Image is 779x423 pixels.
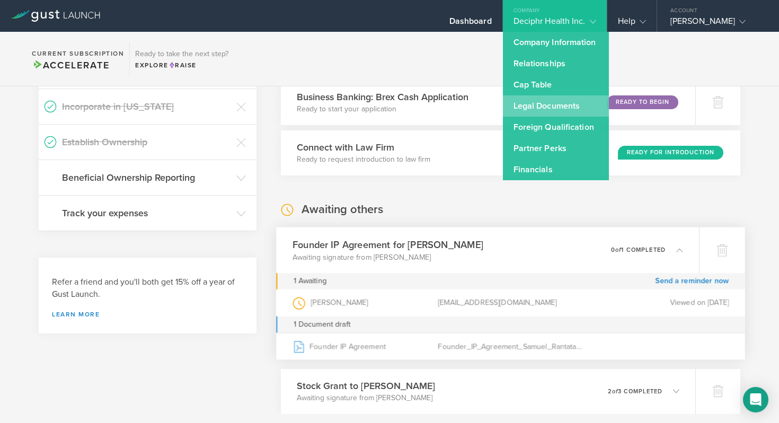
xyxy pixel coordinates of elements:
h3: Stock Grant to [PERSON_NAME] [297,379,435,393]
h3: Founder IP Agreement for [PERSON_NAME] [293,237,483,252]
em: of [612,388,618,395]
div: Founder IP Agreement [293,333,438,359]
p: 2 3 completed [608,389,662,394]
p: Awaiting signature from [PERSON_NAME] [297,393,435,403]
div: Ready for Introduction [618,146,723,160]
div: [EMAIL_ADDRESS][DOMAIN_NAME] [438,289,583,316]
h3: Connect with Law Firm [297,140,430,154]
div: Business Banking: Brex Cash ApplicationReady to start your applicationReady to Begin [281,80,695,125]
h2: Current Subscription [32,50,124,57]
h3: Beneficial Ownership Reporting [62,171,231,184]
div: Dashboard [449,16,492,32]
div: Founder_IP_Agreement_Samuel_Rantataro.pdf [438,333,583,359]
div: Ready to take the next step?ExploreRaise [129,42,234,75]
h3: Refer a friend and you'll both get 15% off a year of Gust Launch. [52,276,243,301]
h3: Ready to take the next step? [135,50,228,58]
div: Connect with Law FirmReady to request introduction to law firmReady for Introduction [281,130,740,175]
div: 1 Awaiting [294,273,326,289]
h3: Establish Ownership [62,135,231,149]
h3: Business Banking: Brex Cash Application [297,90,468,104]
p: Ready to request introduction to law firm [297,154,430,165]
h3: Incorporate in [US_STATE] [62,100,231,113]
p: Ready to start your application [297,104,468,114]
div: Viewed on [DATE] [583,289,729,316]
div: Deciphr Health Inc. [514,16,596,32]
div: 1 Document draft [276,316,745,332]
h3: Track your expenses [62,206,231,220]
a: Send a reminder now [655,273,729,289]
span: Accelerate [32,59,109,71]
p: 0 1 completed [611,247,666,253]
a: Learn more [52,311,243,318]
div: Explore [135,60,228,70]
h2: Awaiting others [302,202,383,217]
div: [PERSON_NAME] [670,16,760,32]
em: of [615,246,621,253]
div: Help [618,16,646,32]
p: Awaiting signature from [PERSON_NAME] [293,251,483,262]
span: Raise [169,61,197,69]
div: [PERSON_NAME] [293,289,438,316]
div: Open Intercom Messenger [743,387,768,412]
div: Ready to Begin [607,95,678,109]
